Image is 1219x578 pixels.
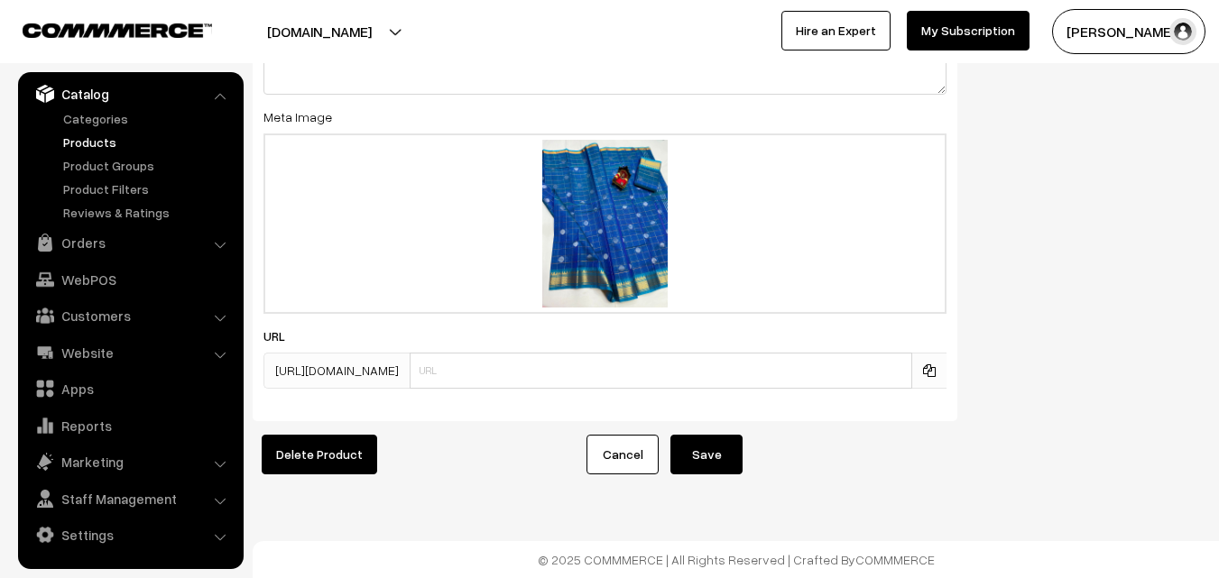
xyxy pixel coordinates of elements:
[23,299,237,332] a: Customers
[23,78,237,110] a: Catalog
[23,482,237,515] a: Staff Management
[59,109,237,128] a: Categories
[204,9,435,54] button: [DOMAIN_NAME]
[670,435,743,474] button: Save
[263,353,410,389] span: [URL][DOMAIN_NAME]
[263,326,307,345] label: URL
[586,435,659,474] a: Cancel
[23,263,237,296] a: WebPOS
[59,179,237,198] a: Product Filters
[59,133,237,151] a: Products
[23,226,237,259] a: Orders
[23,18,180,40] a: COMMMERCE
[855,552,935,567] a: COMMMERCE
[23,336,237,369] a: Website
[262,435,377,474] button: Delete Product
[253,541,1219,578] footer: © 2025 COMMMERCE | All Rights Reserved | Crafted By
[23,518,237,551] a: Settings
[410,353,912,389] input: URL
[781,11,891,50] a: Hire an Expert
[23,409,237,442] a: Reports
[907,11,1030,50] a: My Subscription
[23,445,237,478] a: Marketing
[263,107,332,126] label: Meta Image
[23,23,212,37] img: COMMMERCE
[23,372,237,405] a: Apps
[59,156,237,175] a: Product Groups
[59,203,237,222] a: Reviews & Ratings
[1052,9,1205,54] button: [PERSON_NAME]
[1169,18,1196,45] img: user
